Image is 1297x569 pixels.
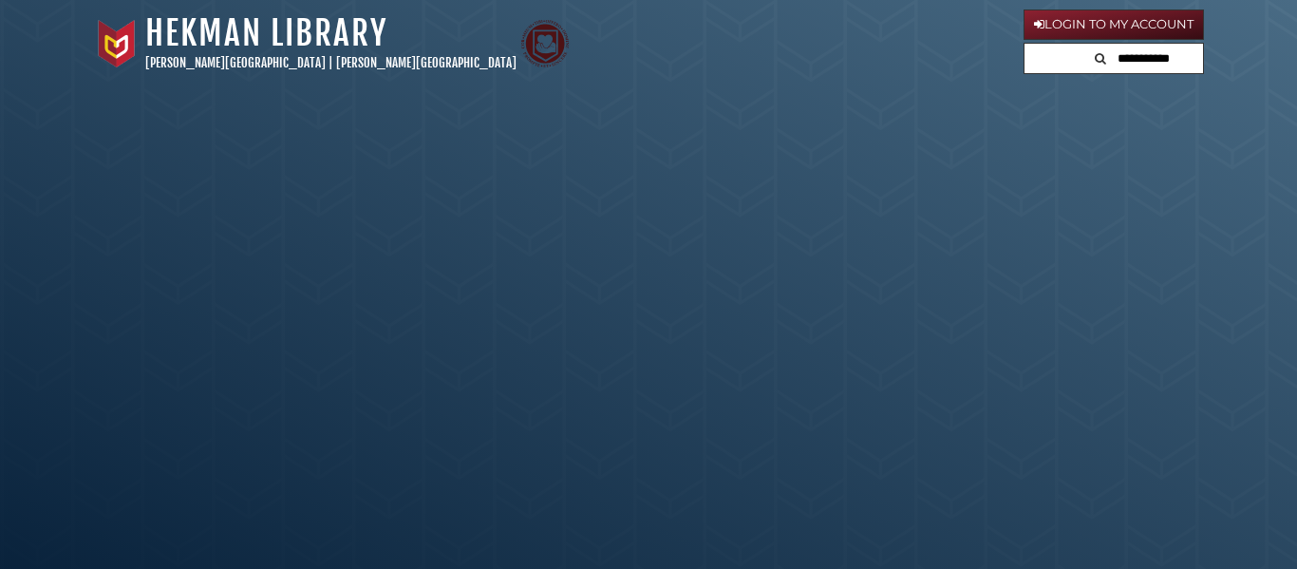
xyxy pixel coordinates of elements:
[1089,44,1112,69] button: Search
[336,55,517,70] a: [PERSON_NAME][GEOGRAPHIC_DATA]
[145,12,387,54] a: Hekman Library
[145,55,326,70] a: [PERSON_NAME][GEOGRAPHIC_DATA]
[521,20,569,67] img: Calvin Theological Seminary
[1095,52,1106,65] i: Search
[1024,9,1204,40] a: Login to My Account
[329,55,333,70] span: |
[93,20,141,67] img: Calvin University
